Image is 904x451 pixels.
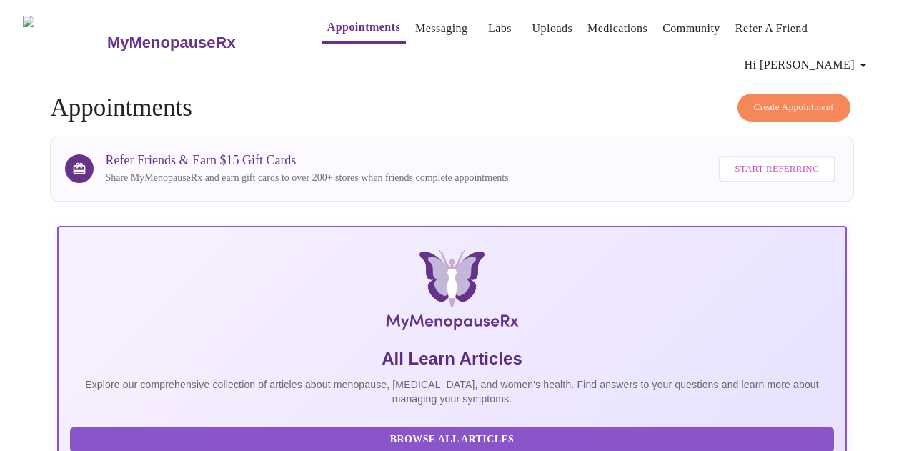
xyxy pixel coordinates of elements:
[527,14,579,43] button: Uploads
[105,18,292,68] a: MyMenopauseRx
[70,377,833,406] p: Explore our comprehensive collection of articles about menopause, [MEDICAL_DATA], and women's hea...
[409,14,473,43] button: Messaging
[745,55,872,75] span: Hi [PERSON_NAME]
[322,13,406,44] button: Appointments
[587,19,647,39] a: Medications
[737,94,850,122] button: Create Appointment
[582,14,653,43] button: Medications
[415,19,467,39] a: Messaging
[107,34,236,52] h3: MyMenopauseRx
[719,156,835,182] button: Start Referring
[477,14,523,43] button: Labs
[84,431,819,449] span: Browse All Articles
[735,161,819,177] span: Start Referring
[70,432,837,445] a: Browse All Articles
[327,17,400,37] a: Appointments
[488,19,512,39] a: Labs
[754,99,834,116] span: Create Appointment
[730,14,814,43] button: Refer a Friend
[532,19,573,39] a: Uploads
[70,347,833,370] h5: All Learn Articles
[739,51,878,79] button: Hi [PERSON_NAME]
[23,16,105,69] img: MyMenopauseRx Logo
[735,19,808,39] a: Refer a Friend
[105,171,508,185] p: Share MyMenopauseRx and earn gift cards to over 200+ stores when friends complete appointments
[715,149,838,189] a: Start Referring
[657,14,726,43] button: Community
[50,94,853,122] h4: Appointments
[662,19,720,39] a: Community
[189,250,715,336] img: MyMenopauseRx Logo
[105,153,508,168] h3: Refer Friends & Earn $15 Gift Cards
